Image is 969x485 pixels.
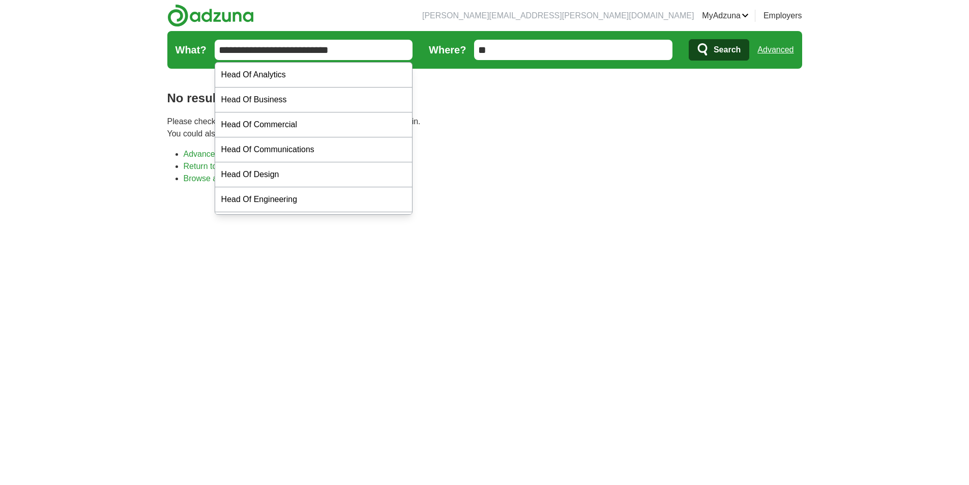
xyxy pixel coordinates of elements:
[175,42,207,58] label: What?
[184,150,247,158] a: Advanced search
[167,89,802,107] h1: No results found
[764,10,802,22] a: Employers
[689,39,749,61] button: Search
[167,4,254,27] img: Adzuna logo
[422,10,694,22] li: [PERSON_NAME][EMAIL_ADDRESS][PERSON_NAME][DOMAIN_NAME]
[215,212,413,237] div: Head Of Tax
[702,10,749,22] a: MyAdzuna
[714,40,741,60] span: Search
[757,40,794,60] a: Advanced
[429,42,466,58] label: Where?
[167,116,802,140] p: Please check your spelling or enter another search term and try again. You could also try one of ...
[184,174,389,183] a: Browse all live results across the [GEOGRAPHIC_DATA]
[184,162,330,170] a: Return to the home page and start again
